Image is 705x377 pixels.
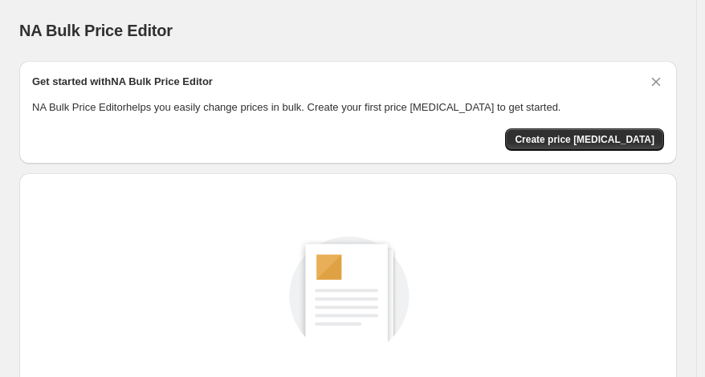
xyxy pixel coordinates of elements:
p: NA Bulk Price Editor helps you easily change prices in bulk. Create your first price [MEDICAL_DAT... [32,99,664,116]
h2: Get started with NA Bulk Price Editor [32,74,213,90]
button: Create price change job [505,128,664,151]
span: NA Bulk Price Editor [19,22,173,39]
span: Create price [MEDICAL_DATA] [515,133,654,146]
button: Dismiss card [648,74,664,90]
